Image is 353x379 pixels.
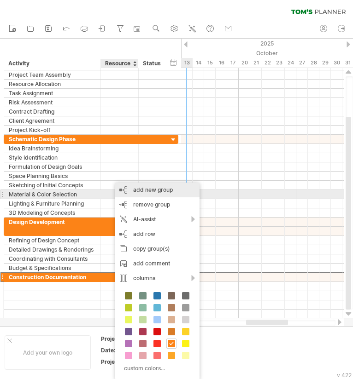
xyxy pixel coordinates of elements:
[115,183,200,197] div: add new group
[9,162,96,171] div: Formulation of Design Goals
[204,58,216,68] div: Wednesday, 15 October 2025
[133,201,170,208] span: remove group
[9,254,96,263] div: Coordinating with Consultants
[337,372,352,379] div: v 422
[120,362,192,374] div: custom colors...
[115,212,200,227] div: AI-assist
[9,135,96,144] div: Schematic Design Phase
[319,58,331,68] div: Wednesday, 29 October 2025
[9,89,96,98] div: Task Assignment
[101,335,152,343] div: Project:
[9,273,96,281] div: Construction Documentation
[239,58,250,68] div: Monday, 20 October 2025
[115,256,200,271] div: add comment
[216,58,227,68] div: Thursday, 16 October 2025
[9,80,96,88] div: Resource Allocation
[9,181,96,189] div: Sketching of Initial Concepts
[273,58,285,68] div: Thursday, 23 October 2025
[227,58,239,68] div: Friday, 17 October 2025
[9,264,96,272] div: Budget & Specifications
[331,58,342,68] div: Thursday, 30 October 2025
[262,58,273,68] div: Wednesday, 22 October 2025
[9,70,96,79] div: Project Team Assembly
[296,58,308,68] div: Monday, 27 October 2025
[181,58,193,68] div: Monday, 13 October 2025
[9,153,96,162] div: Style Identification
[9,126,96,134] div: Project Kick-off
[115,241,200,256] div: copy group(s)
[9,172,96,180] div: Space Planning Basics
[9,116,96,125] div: Client Agreement
[250,58,262,68] div: Tuesday, 21 October 2025
[9,218,96,226] div: Design Development
[143,59,163,68] div: Status
[285,58,296,68] div: Friday, 24 October 2025
[9,236,96,245] div: Refining of Design Concept
[105,59,133,68] div: Resource
[308,58,319,68] div: Tuesday, 28 October 2025
[9,190,96,199] div: Material & Color Selection
[115,271,200,286] div: columns
[101,358,152,366] div: Project Number
[8,59,95,68] div: Activity
[9,199,96,208] div: Lighting & Furniture Planning
[9,144,96,153] div: Idea Brainstorming
[5,335,91,370] div: Add your own logo
[9,245,96,254] div: Detailed Drawings & Renderings
[9,208,96,217] div: 3D Modeling of Concepts
[9,98,96,107] div: Risk Assessment
[9,107,96,116] div: Contract Drafting
[193,58,204,68] div: Tuesday, 14 October 2025
[101,346,152,354] div: Date:
[115,227,200,241] div: add row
